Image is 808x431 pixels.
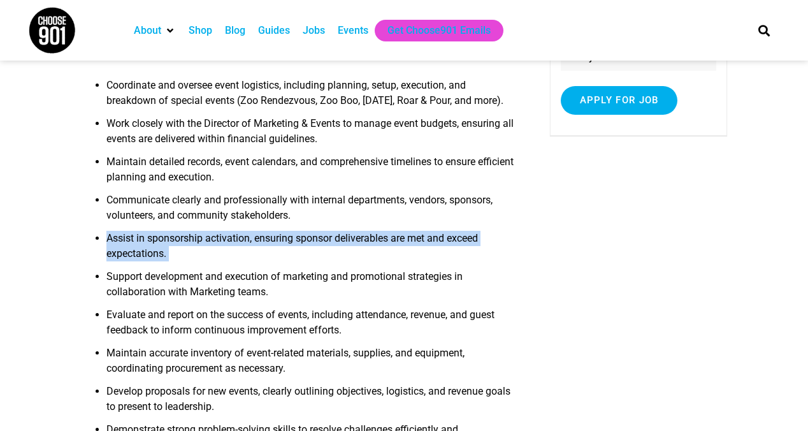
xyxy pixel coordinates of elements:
[189,23,212,38] a: Shop
[303,23,325,38] a: Jobs
[106,116,517,154] li: Work closely with the Director of Marketing & Events to manage event budgets, ensuring all events...
[338,23,368,38] a: Events
[106,231,517,269] li: Assist in sponsorship activation, ensuring sponsor deliverables are met and exceed expectations.
[106,78,517,116] li: Coordinate and oversee event logistics, including planning, setup, execution, and breakdown of sp...
[387,23,491,38] a: Get Choose901 Emails
[106,346,517,384] li: Maintain accurate inventory of event-related materials, supplies, and equipment, coordinating pro...
[106,193,517,231] li: Communicate clearly and professionally with internal departments, vendors, sponsors, volunteers, ...
[106,154,517,193] li: Maintain detailed records, event calendars, and comprehensive timelines to ensure efficient plann...
[106,307,517,346] li: Evaluate and report on the success of events, including attendance, revenue, and guest feedback t...
[258,23,290,38] a: Guides
[127,20,182,41] div: About
[127,20,737,41] nav: Main nav
[561,86,678,115] input: Apply for job
[106,269,517,307] li: Support development and execution of marketing and promotional strategies in collaboration with M...
[106,384,517,422] li: Develop proposals for new events, clearly outlining objectives, logistics, and revenue goals to p...
[134,23,161,38] a: About
[754,20,775,41] div: Search
[225,23,245,38] a: Blog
